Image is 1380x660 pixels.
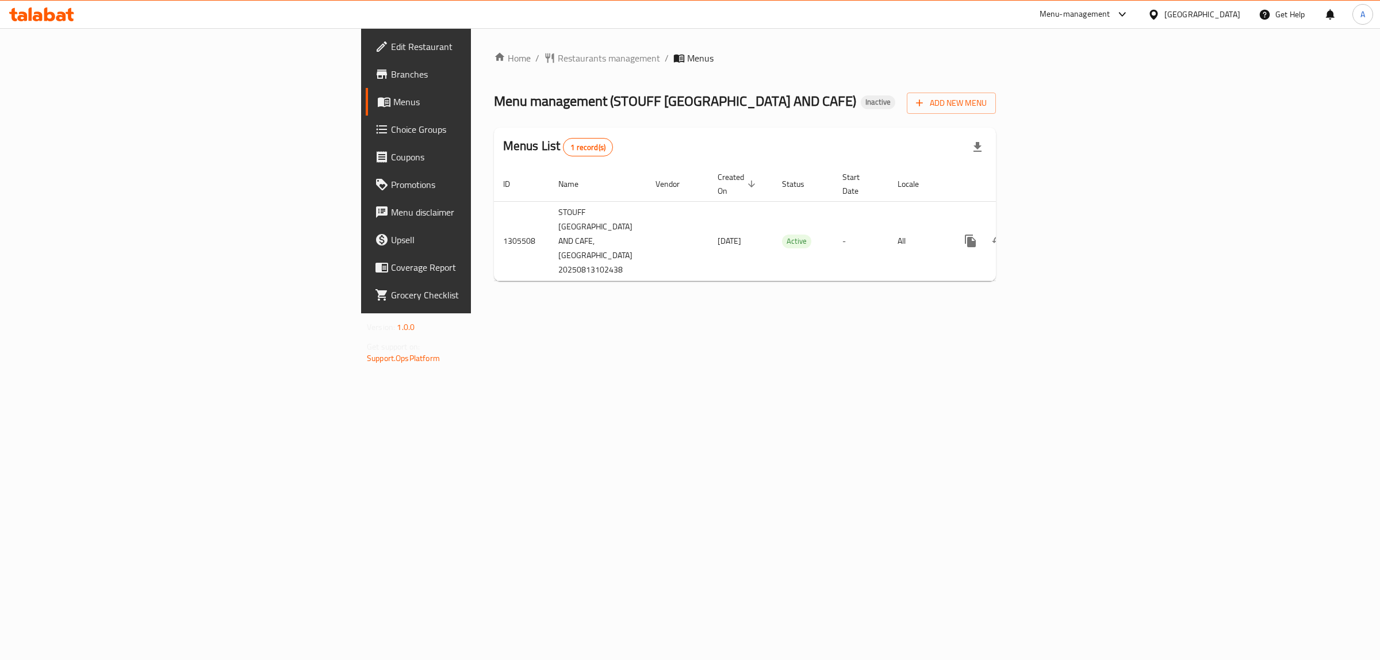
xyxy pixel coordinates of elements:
[563,142,612,153] span: 1 record(s)
[393,95,582,109] span: Menus
[391,205,582,219] span: Menu disclaimer
[833,201,888,281] td: -
[948,167,1076,202] th: Actions
[861,95,895,109] div: Inactive
[391,122,582,136] span: Choice Groups
[366,88,592,116] a: Menus
[861,97,895,107] span: Inactive
[366,116,592,143] a: Choice Groups
[366,171,592,198] a: Promotions
[366,226,592,254] a: Upsell
[494,88,856,114] span: Menu management ( STOUFF [GEOGRAPHIC_DATA] AND CAFE )
[366,60,592,88] a: Branches
[718,233,741,248] span: [DATE]
[782,177,819,191] span: Status
[391,150,582,164] span: Coupons
[957,227,984,255] button: more
[367,320,395,335] span: Version:
[503,177,525,191] span: ID
[558,51,660,65] span: Restaurants management
[391,67,582,81] span: Branches
[888,201,948,281] td: All
[544,51,660,65] a: Restaurants management
[655,177,695,191] span: Vendor
[898,177,934,191] span: Locale
[391,233,582,247] span: Upsell
[1040,7,1110,21] div: Menu-management
[494,51,996,65] nav: breadcrumb
[366,281,592,309] a: Grocery Checklist
[718,170,759,198] span: Created On
[549,201,646,281] td: STOUFF [GEOGRAPHIC_DATA] AND CAFE,[GEOGRAPHIC_DATA] 20250813102438
[984,227,1012,255] button: Change Status
[367,351,440,366] a: Support.OpsPlatform
[503,137,613,156] h2: Menus List
[964,133,991,161] div: Export file
[366,198,592,226] a: Menu disclaimer
[842,170,875,198] span: Start Date
[782,235,811,248] span: Active
[391,288,582,302] span: Grocery Checklist
[366,254,592,281] a: Coverage Report
[1164,8,1240,21] div: [GEOGRAPHIC_DATA]
[558,177,593,191] span: Name
[391,178,582,191] span: Promotions
[366,143,592,171] a: Coupons
[907,93,996,114] button: Add New Menu
[916,96,987,110] span: Add New Menu
[563,138,613,156] div: Total records count
[687,51,714,65] span: Menus
[1360,8,1365,21] span: A
[665,51,669,65] li: /
[367,339,420,354] span: Get support on:
[494,167,1076,281] table: enhanced table
[397,320,415,335] span: 1.0.0
[366,33,592,60] a: Edit Restaurant
[391,260,582,274] span: Coverage Report
[391,40,582,53] span: Edit Restaurant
